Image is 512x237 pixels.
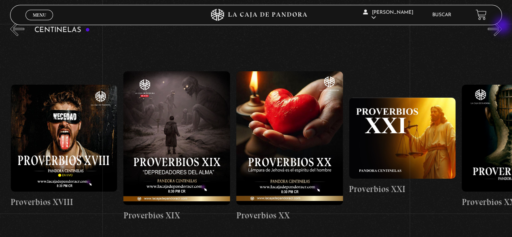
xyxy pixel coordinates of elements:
span: Cerrar [30,19,49,25]
span: [PERSON_NAME] [363,10,413,20]
h3: Centinelas [34,26,90,34]
a: Buscar [432,13,451,17]
button: Previous [10,22,24,36]
h4: Proverbios XXI [349,183,456,196]
button: Next [488,22,502,36]
span: Menu [33,13,46,17]
h4: Proverbios XVIII [11,196,117,209]
h4: Proverbios XIX [123,209,230,222]
h4: Proverbios XX [236,209,343,222]
a: View your shopping cart [476,9,487,20]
